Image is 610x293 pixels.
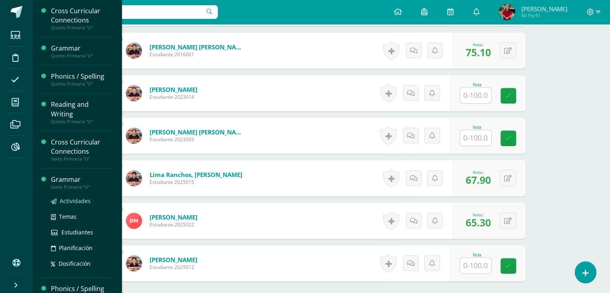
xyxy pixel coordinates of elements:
span: Estudiante 2025022 [150,221,197,228]
a: [PERSON_NAME] [PERSON_NAME] [150,43,246,51]
img: db05960aaf6b1e545792e2ab8cc01445.png [499,4,515,20]
img: 1f9f1ae30003dac5889fa85218727c0a.png [126,43,142,59]
span: 75.10 [466,45,491,59]
img: 93abd1ac2caf9f9b1b9f0aa2510bbe5a.png [126,255,142,271]
img: 950581f76db3ed2bca9cf7e3222330c9.png [126,85,142,101]
div: Nota [460,125,495,130]
a: [PERSON_NAME] [150,85,197,94]
span: Estudiantes [61,228,93,236]
a: GrammarSexto Primaria "U" [51,175,112,190]
input: Busca un usuario... [37,5,218,19]
span: Temas [59,213,77,220]
input: 0-100.0 [460,87,491,103]
a: Phonics / SpellingQuinto Primaria "U" [51,72,112,87]
div: Quinto Primaria "U" [51,53,112,59]
span: Estudiante 2023003 [150,136,246,143]
span: Estudiante 2016001 [150,51,246,58]
input: 0-100.0 [460,130,491,146]
span: Actividades [60,197,91,205]
span: Mi Perfil [521,12,567,19]
a: Cross Curricular ConnectionsSexto Primaria "U" [51,138,112,162]
a: Temas [51,212,112,221]
div: Reading and Writing [51,100,112,118]
img: a0d580d3df7f245d58719025a55de46e.png [126,128,142,144]
div: Quinto Primaria "U" [51,119,112,124]
span: Estudiante 2023014 [150,94,197,100]
div: Cross Curricular Connections [51,6,112,25]
span: 67.90 [466,173,491,187]
a: [PERSON_NAME] [150,256,197,264]
a: Dosificación [51,259,112,268]
div: Nota: [466,42,491,47]
div: Grammar [51,175,112,184]
div: Quinto Primaria "U" [51,81,112,87]
a: Lima Ranchos, [PERSON_NAME] [150,171,242,179]
span: 65.30 [466,216,491,229]
a: Planificación [51,243,112,252]
a: Actividades [51,196,112,206]
a: Reading and WritingQuinto Primaria "U" [51,100,112,124]
div: Sexto Primaria "U" [51,156,112,162]
a: GrammarQuinto Primaria "U" [51,44,112,59]
img: e687dffb9189c329c574ec9904344df6.png [126,213,142,229]
span: Planificación [59,244,93,252]
div: Sexto Primaria "U" [51,184,112,190]
div: Grammar [51,44,112,53]
a: [PERSON_NAME] [150,213,197,221]
span: Estudiante 2025012 [150,264,197,271]
a: [PERSON_NAME] [PERSON_NAME] [150,128,246,136]
div: Nota: [466,212,491,218]
div: Cross Curricular Connections [51,138,112,156]
div: Nota: [466,169,491,175]
span: Estudiante 2025015 [150,179,242,185]
div: Nota [460,83,495,87]
div: Quinto Primaria "U" [51,25,112,31]
div: Nota [460,253,495,257]
span: Dosificación [59,260,91,267]
div: Phonics / Spelling [51,72,112,81]
img: 3fb58a314a9e30a364e8c9f807f3e016.png [126,170,142,186]
input: 0-100.0 [460,258,491,273]
a: Estudiantes [51,228,112,237]
a: Cross Curricular ConnectionsQuinto Primaria "U" [51,6,112,31]
span: [PERSON_NAME] [521,5,567,13]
